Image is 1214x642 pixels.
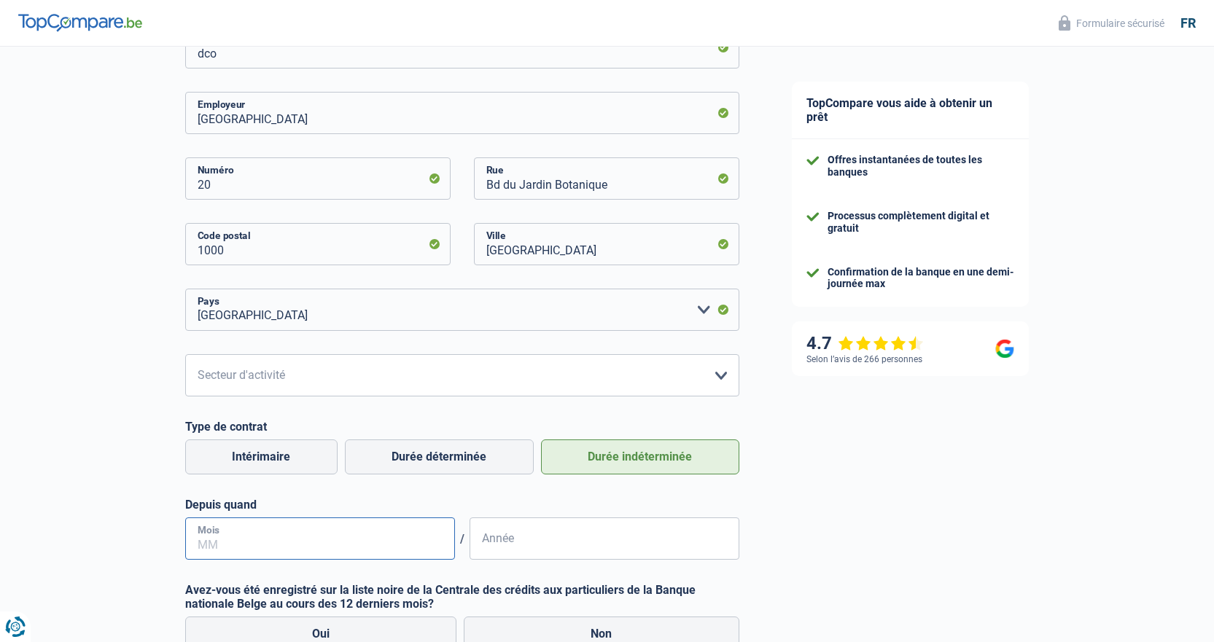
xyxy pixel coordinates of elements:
[345,439,534,474] label: Durée déterminée
[806,354,922,364] div: Selon l’avis de 266 personnes
[806,333,924,354] div: 4.7
[1050,11,1173,35] button: Formulaire sécurisé
[792,82,1029,139] div: TopCompare vous aide à obtenir un prêt
[18,14,142,31] img: TopCompare Logo
[828,266,1014,291] div: Confirmation de la banque en une demi-journée max
[828,154,1014,179] div: Offres instantanées de toutes les banques
[470,517,739,560] input: AAAA
[185,498,739,512] label: Depuis quand
[185,583,739,611] label: Avez-vous été enregistré sur la liste noire de la Centrale des crédits aux particuliers de la Ban...
[185,439,338,474] label: Intérimaire
[1180,15,1196,31] div: fr
[185,420,739,434] label: Type de contrat
[541,439,739,474] label: Durée indéterminée
[828,210,1014,235] div: Processus complètement digital et gratuit
[455,532,470,546] span: /
[185,517,455,560] input: MM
